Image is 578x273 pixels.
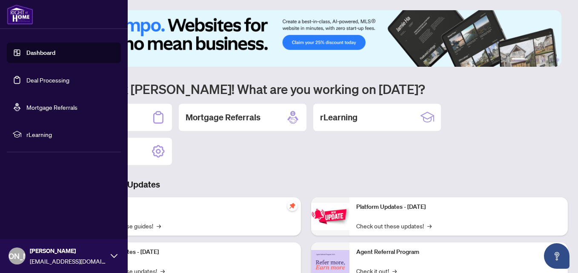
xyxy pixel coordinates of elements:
span: → [427,221,432,230]
h3: Brokerage & Industry Updates [44,179,568,191]
span: [PERSON_NAME] [30,246,106,256]
img: logo [7,4,33,25]
p: Platform Updates - [DATE] [356,202,561,212]
button: 6 [556,58,559,62]
a: Deal Processing [26,76,69,84]
a: Dashboard [26,49,55,57]
span: rLearning [26,130,115,139]
img: Slide 0 [44,10,561,67]
button: 2 [529,58,532,62]
p: Self-Help [89,202,294,212]
a: Mortgage Referrals [26,103,77,111]
button: 1 [512,58,525,62]
button: 4 [542,58,546,62]
h2: Mortgage Referrals [186,111,260,123]
button: 5 [549,58,552,62]
span: → [157,221,161,230]
h2: rLearning [320,111,358,123]
h1: Welcome back [PERSON_NAME]! What are you working on [DATE]? [44,81,568,97]
button: 3 [535,58,539,62]
p: Platform Updates - [DATE] [89,247,294,257]
button: Open asap [544,243,569,269]
p: Agent Referral Program [356,247,561,257]
a: Check out these updates!→ [356,221,432,230]
img: Platform Updates - June 23, 2025 [311,203,349,230]
span: pushpin [287,201,298,211]
span: [EMAIL_ADDRESS][DOMAIN_NAME] [30,256,106,266]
